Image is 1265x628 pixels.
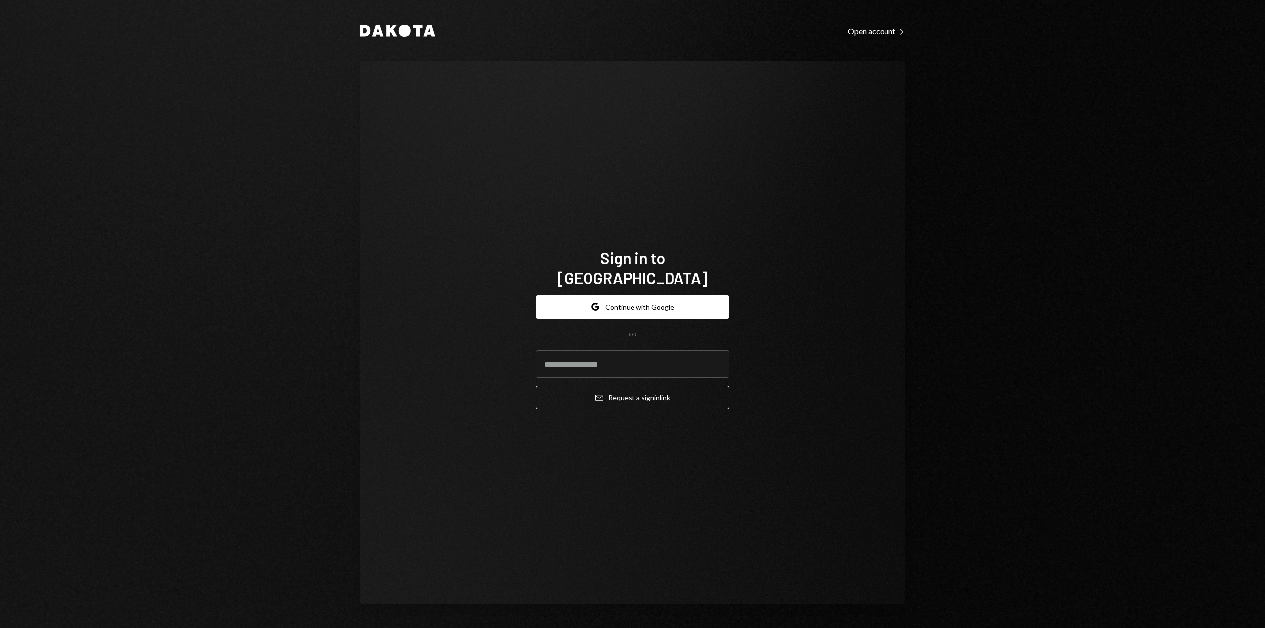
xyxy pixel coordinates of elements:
[848,26,905,36] div: Open account
[536,295,729,319] button: Continue with Google
[536,386,729,409] button: Request a signinlink
[536,248,729,288] h1: Sign in to [GEOGRAPHIC_DATA]
[629,331,637,339] div: OR
[848,25,905,36] a: Open account
[710,358,721,370] keeper-lock: Open Keeper Popup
